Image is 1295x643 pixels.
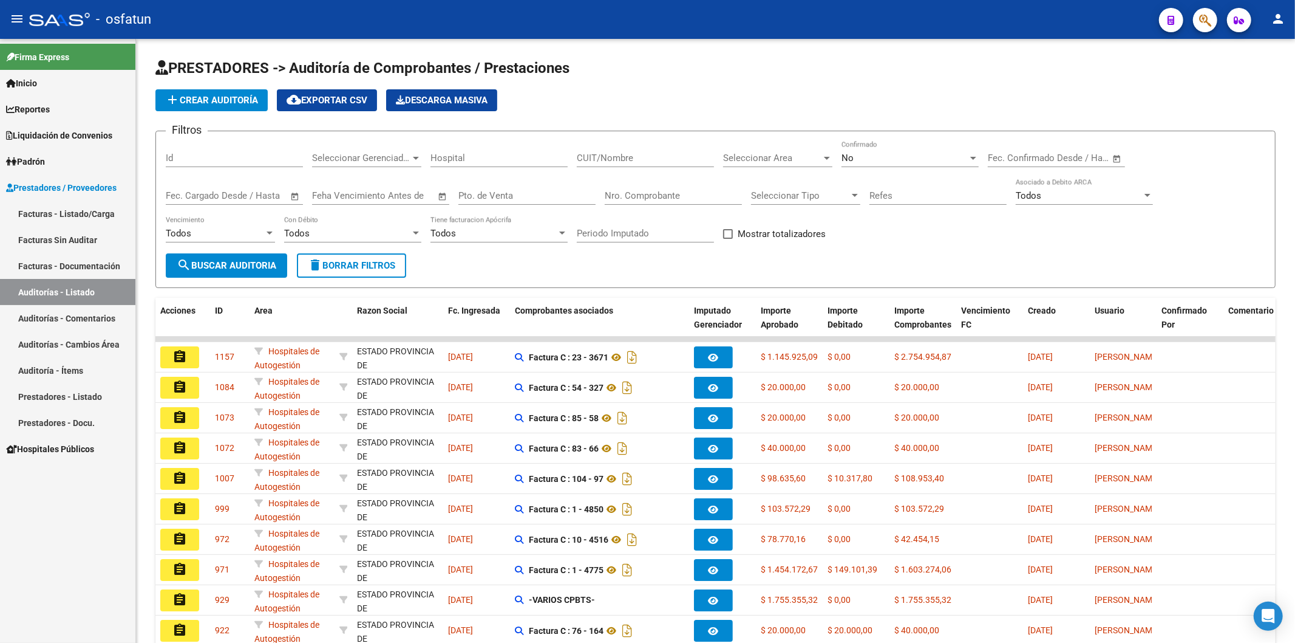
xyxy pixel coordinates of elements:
[894,473,944,483] span: $ 108.953,40
[215,625,229,635] span: 922
[357,527,439,582] div: ESTADO PROVINCIA DE [GEOGRAPHIC_DATA][PERSON_NAME]
[1271,12,1285,26] mat-icon: person
[357,557,438,583] div: - 30673377544
[215,306,223,315] span: ID
[1028,534,1053,544] span: [DATE]
[215,595,229,605] span: 929
[761,382,806,392] span: $ 20.000,00
[828,443,851,453] span: $ 0,00
[761,473,806,483] span: $ 98.635,60
[172,532,187,546] mat-icon: assignment
[761,534,806,544] span: $ 78.770,16
[357,345,438,370] div: - 30673377544
[448,504,473,514] span: [DATE]
[386,89,497,111] app-download-masive: Descarga masiva de comprobantes (adjuntos)
[529,535,608,545] strong: Factura C : 10 - 4516
[357,466,439,521] div: ESTADO PROVINCIA DE [GEOGRAPHIC_DATA][PERSON_NAME]
[177,258,191,272] mat-icon: search
[515,306,613,315] span: Comprobantes asociados
[1028,443,1053,453] span: [DATE]
[226,190,285,201] input: Fecha fin
[254,498,319,522] span: Hospitales de Autogestión
[828,413,851,422] span: $ 0,00
[172,349,187,364] mat-icon: assignment
[166,190,215,201] input: Fecha inicio
[529,352,608,362] strong: Factura C : 23 - 3671
[155,298,210,351] datatable-header-cell: Acciones
[1095,382,1160,392] span: [PERSON_NAME]
[823,298,889,351] datatable-header-cell: Importe Debitado
[828,595,851,605] span: $ 0,00
[448,595,473,605] span: [DATE]
[277,89,377,111] button: Exportar CSV
[1016,190,1041,201] span: Todos
[6,442,94,456] span: Hospitales Públicos
[1028,504,1053,514] span: [DATE]
[448,306,500,315] span: Fc. Ingresada
[1028,595,1053,605] span: [DATE]
[357,375,439,430] div: ESTADO PROVINCIA DE [GEOGRAPHIC_DATA][PERSON_NAME]
[894,504,944,514] span: $ 103.572,29
[828,625,872,635] span: $ 20.000,00
[529,504,603,514] strong: Factura C : 1 - 4850
[165,95,258,106] span: Crear Auditoría
[448,413,473,422] span: [DATE]
[1028,625,1053,635] span: [DATE]
[988,153,1037,163] input: Fecha inicio
[761,352,818,362] span: $ 1.145.925,09
[287,95,367,106] span: Exportar CSV
[1028,473,1053,483] span: [DATE]
[1028,306,1056,315] span: Creado
[215,534,229,544] span: 972
[155,89,268,111] button: Crear Auditoría
[297,253,406,278] button: Borrar Filtros
[1095,595,1160,605] span: [PERSON_NAME]
[357,405,439,461] div: ESTADO PROVINCIA DE [GEOGRAPHIC_DATA][PERSON_NAME]
[828,306,863,329] span: Importe Debitado
[308,258,322,272] mat-icon: delete
[172,593,187,607] mat-icon: assignment
[172,471,187,486] mat-icon: assignment
[529,413,599,423] strong: Factura C : 85 - 58
[1028,413,1053,422] span: [DATE]
[761,595,818,605] span: $ 1.755.355,32
[510,298,689,351] datatable-header-cell: Comprobantes asociados
[210,298,250,351] datatable-header-cell: ID
[254,529,319,552] span: Hospitales de Autogestión
[172,380,187,394] mat-icon: assignment
[357,588,439,643] div: ESTADO PROVINCIA DE [GEOGRAPHIC_DATA][PERSON_NAME]
[172,623,187,638] mat-icon: assignment
[250,298,335,351] datatable-header-cell: Area
[254,346,319,370] span: Hospitales de Autogestión
[529,626,603,636] strong: Factura C : 76 - 164
[215,382,234,392] span: 1084
[1028,565,1053,574] span: [DATE]
[1048,153,1107,163] input: Fecha fin
[396,95,488,106] span: Descarga Masiva
[96,6,151,33] span: - osfatun
[828,565,877,574] span: $ 149.101,39
[624,530,640,549] i: Descargar documento
[894,595,951,605] span: $ 1.755.355,32
[215,352,234,362] span: 1157
[165,92,180,107] mat-icon: add
[284,228,310,239] span: Todos
[828,352,851,362] span: $ 0,00
[254,306,273,315] span: Area
[894,625,939,635] span: $ 40.000,00
[448,473,473,483] span: [DATE]
[1228,306,1274,315] span: Comentario
[894,352,951,362] span: $ 2.754.954,87
[694,306,742,329] span: Imputado Gerenciador
[357,497,439,552] div: ESTADO PROVINCIA DE [GEOGRAPHIC_DATA][PERSON_NAME]
[357,588,438,613] div: - 30673377544
[443,298,510,351] datatable-header-cell: Fc. Ingresada
[761,625,806,635] span: $ 20.000,00
[357,497,438,522] div: - 30673377544
[889,298,956,351] datatable-header-cell: Importe Comprobantes
[10,12,24,26] mat-icon: menu
[1095,413,1160,422] span: [PERSON_NAME]
[6,129,112,142] span: Liquidación de Convenios
[254,559,319,583] span: Hospitales de Autogestión
[357,527,438,552] div: - 30673377544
